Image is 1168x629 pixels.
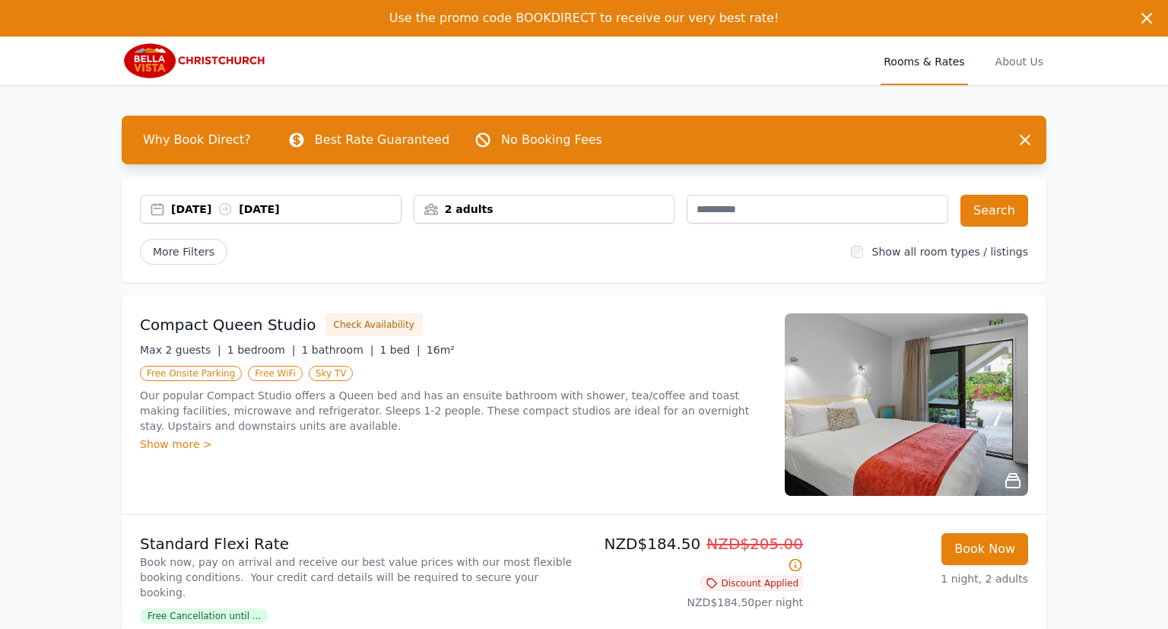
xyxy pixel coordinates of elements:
[140,437,766,452] div: Show more >
[140,344,221,356] span: Max 2 guests |
[590,595,803,610] p: NZD$184.50 per night
[227,344,296,356] span: 1 bedroom |
[941,533,1028,565] button: Book Now
[815,571,1028,586] p: 1 night, 2 adults
[122,43,268,79] img: Bella Vista Christchurch
[315,131,449,149] p: Best Rate Guaranteed
[171,202,401,217] div: [DATE] [DATE]
[590,533,803,576] p: NZD$184.50
[140,314,316,335] h3: Compact Queen Studio
[706,535,803,553] span: NZD$205.00
[248,366,303,381] span: Free WiFi
[309,366,354,381] span: Sky TV
[389,11,779,25] span: Use the promo code BOOKDIRECT to receive our very best rate!
[881,37,967,85] a: Rooms & Rates
[140,366,242,381] span: Free Onsite Parking
[131,125,263,155] span: Why Book Direct?
[301,344,373,356] span: 1 bathroom |
[379,344,420,356] span: 1 bed |
[960,195,1028,227] button: Search
[140,533,578,554] p: Standard Flexi Rate
[140,388,766,434] p: Our popular Compact Studio offers a Queen bed and has an ensuite bathroom with shower, tea/coffee...
[140,554,578,600] p: Book now, pay on arrival and receive our best value prices with our most flexible booking conditi...
[414,202,674,217] div: 2 adults
[140,608,268,624] span: Free Cancellation until ...
[872,246,1028,258] label: Show all room types / listings
[325,313,423,336] button: Check Availability
[992,37,1046,85] a: About Us
[427,344,455,356] span: 16m²
[501,131,602,149] p: No Booking Fees
[140,239,227,265] span: More Filters
[701,576,803,591] span: Discount Applied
